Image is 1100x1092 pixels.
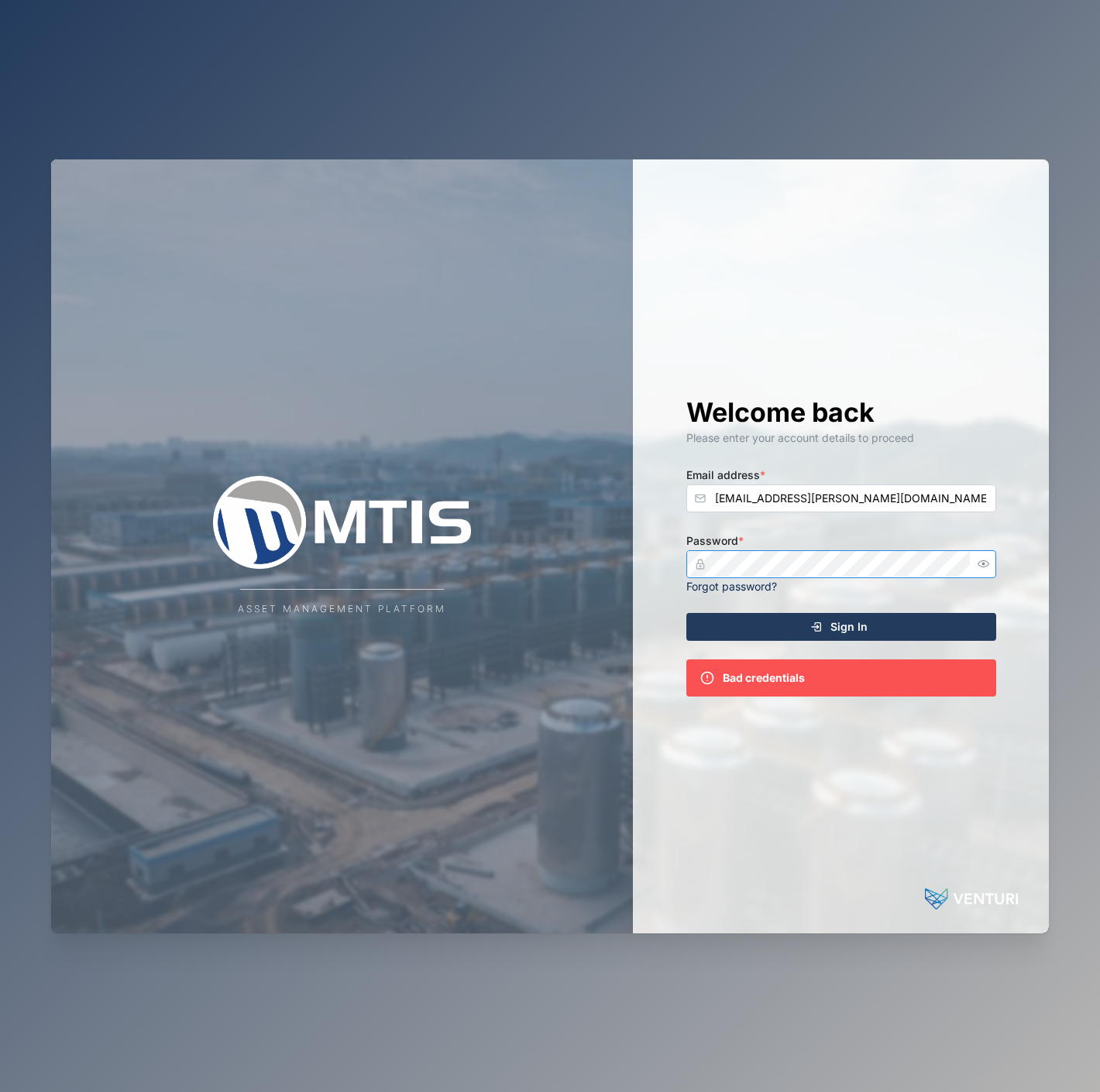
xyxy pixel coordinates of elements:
img: Powered by: Venturi [925,884,1018,915]
a: Forgot password? [686,580,777,593]
div: Please enter your account details to proceed [686,430,996,447]
h1: Welcome back [686,395,996,430]
input: Enter your email [686,484,996,512]
button: Sign In [686,613,996,641]
img: Company Logo [187,476,497,569]
label: Password [686,532,744,549]
label: Email address [686,467,765,484]
div: Bad credentials [723,669,805,686]
span: Sign In [830,614,868,640]
div: Asset Management Platform [238,602,446,617]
